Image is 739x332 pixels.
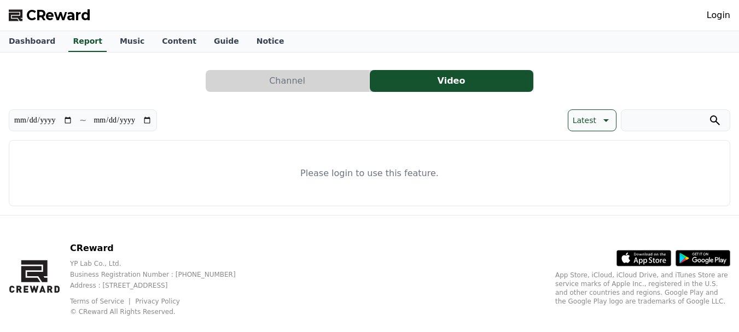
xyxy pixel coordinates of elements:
a: Music [111,31,153,52]
button: Video [370,70,533,92]
p: App Store, iCloud, iCloud Drive, and iTunes Store are service marks of Apple Inc., registered in ... [555,271,730,306]
a: Channel [206,70,370,92]
p: Business Registration Number : [PHONE_NUMBER] [70,270,253,279]
a: Privacy Policy [135,298,180,305]
a: CReward [9,7,91,24]
a: Report [68,31,107,52]
button: Latest [568,109,616,131]
button: Channel [206,70,369,92]
a: Terms of Service [70,298,132,305]
a: Content [153,31,205,52]
a: Guide [205,31,248,52]
a: Video [370,70,534,92]
p: Latest [573,113,596,128]
span: CReward [26,7,91,24]
p: © CReward All Rights Reserved. [70,307,253,316]
a: Notice [248,31,293,52]
a: Login [707,9,730,22]
p: ~ [79,114,86,127]
p: Address : [STREET_ADDRESS] [70,281,253,290]
p: YP Lab Co., Ltd. [70,259,253,268]
p: Please login to use this feature. [300,167,439,180]
p: CReward [70,242,253,255]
